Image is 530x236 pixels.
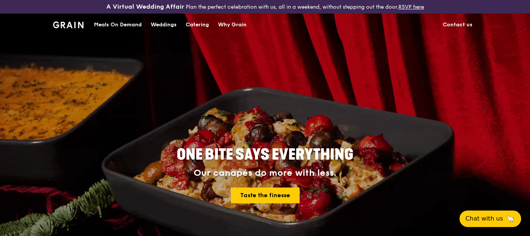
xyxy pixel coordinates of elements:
[146,14,181,36] a: Weddings
[130,168,400,178] div: Our canapés do more with less.
[438,14,477,36] a: Contact us
[151,14,177,36] div: Weddings
[465,214,503,223] span: Chat with us
[181,14,214,36] a: Catering
[94,14,142,36] div: Meals On Demand
[398,4,424,10] a: RSVP here
[231,187,300,203] a: Taste the finesse
[186,14,209,36] div: Catering
[459,210,521,227] button: Chat with us🦙
[214,14,251,36] a: Why Grain
[506,214,515,223] span: 🦙
[177,146,353,164] span: ONE BITE SAYS EVERYTHING
[53,21,83,28] img: Grain
[88,3,442,11] div: Plan the perfect celebration with us, all in a weekend, without stepping out the door.
[218,14,247,36] div: Why Grain
[53,13,83,35] a: GrainGrain
[106,3,184,11] h3: A Virtual Wedding Affair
